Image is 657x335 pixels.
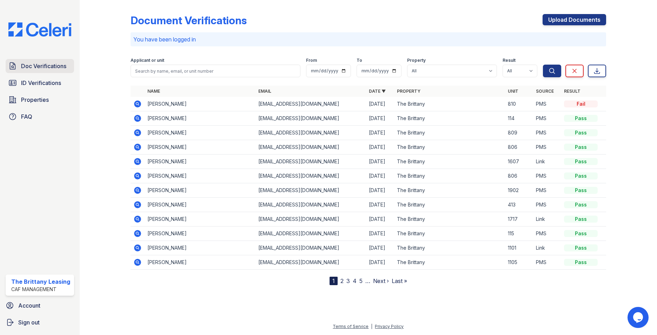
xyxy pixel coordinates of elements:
[505,255,533,270] td: 1105
[255,140,366,155] td: [EMAIL_ADDRESS][DOMAIN_NAME]
[533,183,561,198] td: PMS
[11,286,70,293] div: CAF Management
[255,169,366,183] td: [EMAIL_ADDRESS][DOMAIN_NAME]
[564,129,598,136] div: Pass
[505,155,533,169] td: 1607
[394,226,505,241] td: The Brittany
[564,172,598,179] div: Pass
[255,198,366,212] td: [EMAIL_ADDRESS][DOMAIN_NAME]
[366,255,394,270] td: [DATE]
[145,255,255,270] td: [PERSON_NAME]
[21,79,61,87] span: ID Verifications
[145,111,255,126] td: [PERSON_NAME]
[505,212,533,226] td: 1717
[533,155,561,169] td: Link
[533,169,561,183] td: PMS
[255,226,366,241] td: [EMAIL_ADDRESS][DOMAIN_NAME]
[131,14,247,27] div: Document Verifications
[306,58,317,63] label: From
[564,144,598,151] div: Pass
[394,126,505,140] td: The Brittany
[564,201,598,208] div: Pass
[505,169,533,183] td: 806
[145,198,255,212] td: [PERSON_NAME]
[255,126,366,140] td: [EMAIL_ADDRESS][DOMAIN_NAME]
[533,97,561,111] td: PMS
[333,324,369,329] a: Terms of Service
[366,226,394,241] td: [DATE]
[133,35,603,44] p: You have been logged in
[3,22,77,37] img: CE_Logo_Blue-a8612792a0a2168367f1c8372b55b34899dd931a85d93a1a3d3e32e68fde9ad4.png
[131,58,164,63] label: Applicant or unit
[145,126,255,140] td: [PERSON_NAME]
[505,140,533,155] td: 806
[366,97,394,111] td: [DATE]
[505,226,533,241] td: 115
[394,169,505,183] td: The Brittany
[353,277,357,284] a: 4
[564,187,598,194] div: Pass
[145,226,255,241] td: [PERSON_NAME]
[357,58,362,63] label: To
[366,198,394,212] td: [DATE]
[255,155,366,169] td: [EMAIL_ADDRESS][DOMAIN_NAME]
[369,88,386,94] a: Date ▼
[564,259,598,266] div: Pass
[145,97,255,111] td: [PERSON_NAME]
[255,255,366,270] td: [EMAIL_ADDRESS][DOMAIN_NAME]
[366,169,394,183] td: [DATE]
[505,241,533,255] td: 1101
[564,230,598,237] div: Pass
[3,298,77,313] a: Account
[392,277,407,284] a: Last »
[145,241,255,255] td: [PERSON_NAME]
[255,111,366,126] td: [EMAIL_ADDRESS][DOMAIN_NAME]
[505,198,533,212] td: 413
[366,212,394,226] td: [DATE]
[628,307,650,328] iframe: chat widget
[394,111,505,126] td: The Brittany
[564,88,580,94] a: Result
[533,140,561,155] td: PMS
[359,277,363,284] a: 5
[21,96,49,104] span: Properties
[145,183,255,198] td: [PERSON_NAME]
[145,155,255,169] td: [PERSON_NAME]
[255,212,366,226] td: [EMAIL_ADDRESS][DOMAIN_NAME]
[21,62,66,70] span: Doc Verifications
[21,112,32,121] span: FAQ
[394,198,505,212] td: The Brittany
[18,301,40,310] span: Account
[394,155,505,169] td: The Brittany
[407,58,426,63] label: Property
[533,126,561,140] td: PMS
[373,277,389,284] a: Next ›
[508,88,518,94] a: Unit
[6,76,74,90] a: ID Verifications
[536,88,554,94] a: Source
[346,277,350,284] a: 3
[255,183,366,198] td: [EMAIL_ADDRESS][DOMAIN_NAME]
[564,158,598,165] div: Pass
[147,88,160,94] a: Name
[394,255,505,270] td: The Brittany
[255,241,366,255] td: [EMAIL_ADDRESS][DOMAIN_NAME]
[6,110,74,124] a: FAQ
[366,183,394,198] td: [DATE]
[505,97,533,111] td: 810
[543,14,606,25] a: Upload Documents
[564,115,598,122] div: Pass
[533,255,561,270] td: PMS
[505,126,533,140] td: 809
[366,126,394,140] td: [DATE]
[564,100,598,107] div: Fail
[533,226,561,241] td: PMS
[394,140,505,155] td: The Brittany
[366,155,394,169] td: [DATE]
[145,212,255,226] td: [PERSON_NAME]
[366,241,394,255] td: [DATE]
[6,59,74,73] a: Doc Verifications
[18,318,40,327] span: Sign out
[366,111,394,126] td: [DATE]
[366,140,394,155] td: [DATE]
